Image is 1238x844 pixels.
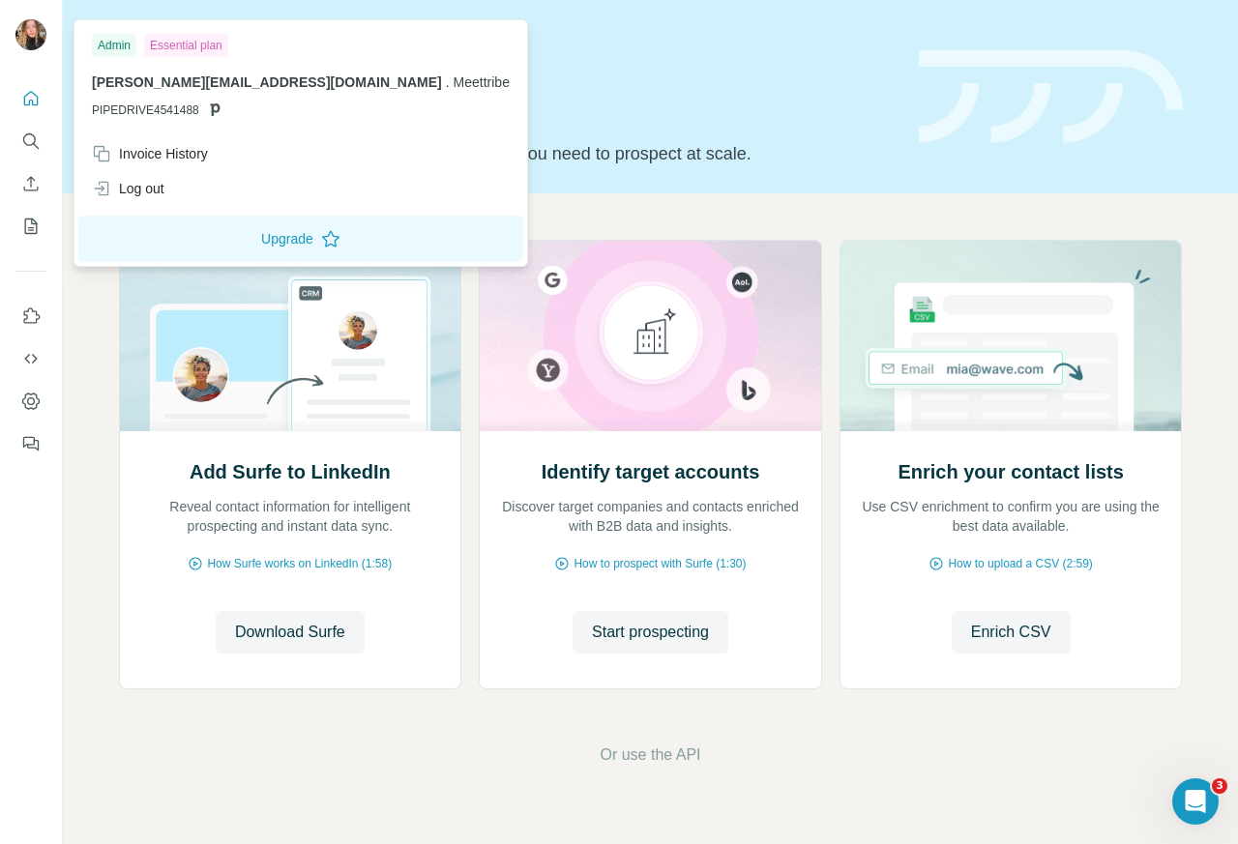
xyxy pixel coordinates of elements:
span: How to prospect with Surfe (1:30) [574,555,746,572]
img: banner [919,50,1183,144]
button: Or use the API [600,743,700,767]
div: Admin [92,34,136,57]
button: Dashboard [15,384,46,419]
h2: Add Surfe to LinkedIn [190,458,391,485]
img: Add Surfe to LinkedIn [119,241,462,431]
div: Essential plan [144,34,228,57]
button: Enrich CSV [952,611,1071,654]
div: Invoice History [92,144,208,163]
img: Identify target accounts [479,241,822,431]
span: How to upload a CSV (2:59) [948,555,1092,572]
h2: Identify target accounts [542,458,760,485]
button: Feedback [15,426,46,461]
h2: Enrich your contact lists [898,458,1123,485]
button: Enrich CSV [15,166,46,201]
span: Meettribe [454,74,510,90]
span: . [446,74,450,90]
button: Use Surfe on LinkedIn [15,299,46,334]
span: Enrich CSV [971,621,1051,644]
button: Search [15,124,46,159]
button: My lists [15,209,46,244]
span: Download Surfe [235,621,345,644]
span: How Surfe works on LinkedIn (1:58) [207,555,392,572]
span: PIPEDRIVE4541488 [92,102,199,119]
iframe: Intercom live chat [1172,778,1219,825]
img: Enrich your contact lists [840,241,1183,431]
span: [PERSON_NAME][EMAIL_ADDRESS][DOMAIN_NAME] [92,74,442,90]
button: Start prospecting [573,611,728,654]
button: Use Surfe API [15,341,46,376]
span: Start prospecting [592,621,709,644]
p: Reveal contact information for intelligent prospecting and instant data sync. [139,497,442,536]
img: Avatar [15,19,46,50]
p: Discover target companies and contacts enriched with B2B data and insights. [499,497,802,536]
div: Log out [92,179,164,198]
button: Download Surfe [216,611,365,654]
button: Upgrade [78,216,523,262]
button: Quick start [15,81,46,116]
span: 3 [1212,778,1227,794]
p: Use CSV enrichment to confirm you are using the best data available. [860,497,1163,536]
